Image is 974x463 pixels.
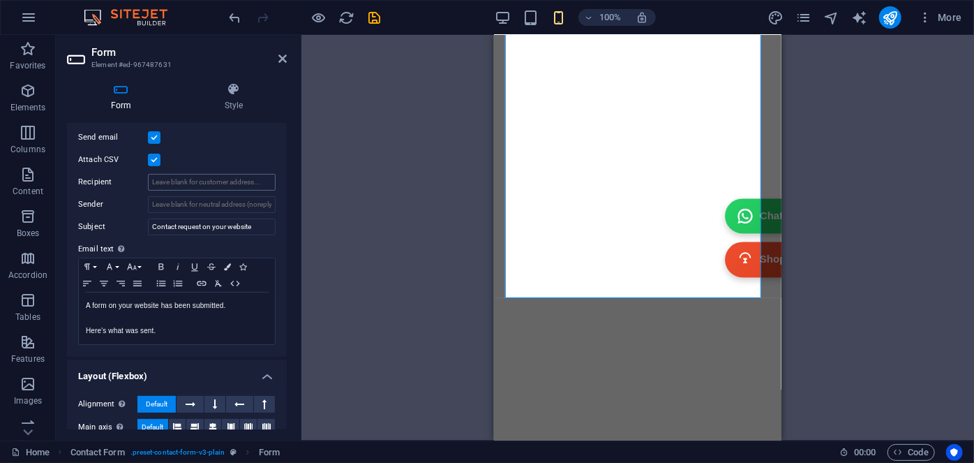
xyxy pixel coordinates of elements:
p: Here's what was sent. [86,325,268,337]
i: Design (Ctrl+Alt+Y) [767,10,784,26]
button: Insert Link [193,275,210,292]
button: Underline (Ctrl+U) [186,258,203,275]
span: 00 00 [854,444,876,461]
span: Default [146,396,167,413]
button: save [366,9,383,26]
img: Editor Logo [80,9,185,26]
input: Leave blank for neutral address (noreply@sitehub.io) [148,196,276,213]
label: Subject [78,219,148,235]
i: This element is a customizable preset [230,448,237,456]
p: Accordion [8,270,47,281]
label: Alignment [78,396,137,413]
button: Clear Formatting [210,275,227,292]
a: Click to cancel selection. Double-click to open Pages [11,444,50,461]
h4: Form [67,82,181,112]
p: Tables [15,311,40,323]
i: AI Writer [851,10,867,26]
i: Navigator [823,10,839,26]
button: navigator [823,9,840,26]
i: On resize automatically adjust zoom level to fit chosen device. [636,11,648,24]
button: Align Left [79,275,96,292]
button: 100% [578,9,628,26]
i: Undo: Change attach CSV (Ctrl+Z) [227,10,244,26]
button: Paragraph Format [79,258,101,275]
p: Favorites [10,60,45,71]
button: Font Size [123,258,146,275]
span: More [918,10,962,24]
span: . preset-contact-form-v3-plain [130,444,225,461]
button: Usercentrics [946,444,963,461]
nav: breadcrumb [70,444,280,461]
label: Email text [78,241,276,258]
input: Email subject... [148,219,276,235]
button: Strikethrough [203,258,220,275]
button: undo [227,9,244,26]
p: Columns [10,144,45,155]
i: Pages (Ctrl+Alt+S) [795,10,811,26]
i: Publish [882,10,898,26]
label: Recipient [78,174,148,191]
button: Unordered List [153,275,170,292]
button: Font Family [101,258,123,275]
p: A form on your website has been submitted. [86,300,268,312]
h4: Layout (Flexbox) [67,360,287,385]
button: Click here to leave preview mode and continue editing [310,9,327,26]
button: Colors [220,258,235,275]
button: reload [338,9,355,26]
button: Bold (Ctrl+B) [153,258,170,275]
label: Attach CSV [78,152,148,168]
button: Align Center [96,275,112,292]
button: design [767,9,784,26]
button: Align Right [112,275,129,292]
p: Features [11,353,45,365]
label: Sender [78,196,148,213]
button: Icons [235,258,250,275]
span: Click to select. Double-click to edit [259,444,280,461]
button: Align Justify [129,275,146,292]
button: text_generator [851,9,868,26]
button: publish [879,6,901,29]
p: Boxes [17,228,40,239]
p: Content [13,186,43,197]
span: Code [894,444,929,461]
h6: 100% [599,9,622,26]
button: HTML [227,275,244,292]
h4: Style [181,82,287,112]
label: Send email [78,129,148,146]
button: Italic (Ctrl+I) [170,258,186,275]
h2: Form [91,46,287,59]
button: Ordered List [170,275,186,292]
button: Default [137,396,176,413]
label: Main axis [78,419,137,436]
button: Default [137,419,168,436]
p: Elements [10,102,46,113]
span: Click to select. Double-click to edit [70,444,125,461]
button: More [913,6,968,29]
i: Save (Ctrl+S) [367,10,383,26]
h3: Element #ed-967487631 [91,59,259,71]
button: pages [795,9,812,26]
span: : [864,447,866,457]
input: Leave blank for customer address... [148,174,276,191]
h6: Session time [839,444,876,461]
p: Images [14,395,43,406]
button: Code [887,444,935,461]
span: Default [142,419,163,436]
